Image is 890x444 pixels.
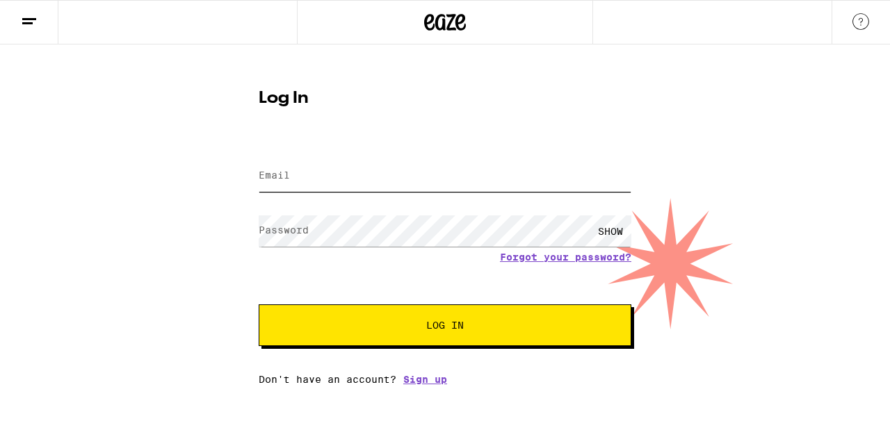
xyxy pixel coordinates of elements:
input: Email [259,161,631,192]
div: Don't have an account? [259,374,631,385]
button: Log In [259,304,631,346]
span: Log In [426,320,464,330]
label: Password [259,224,309,236]
a: Sign up [403,374,447,385]
label: Email [259,170,290,181]
a: Forgot your password? [500,252,631,263]
h1: Log In [259,90,631,107]
span: Hi. Need any help? [8,10,100,21]
div: SHOW [590,215,631,247]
